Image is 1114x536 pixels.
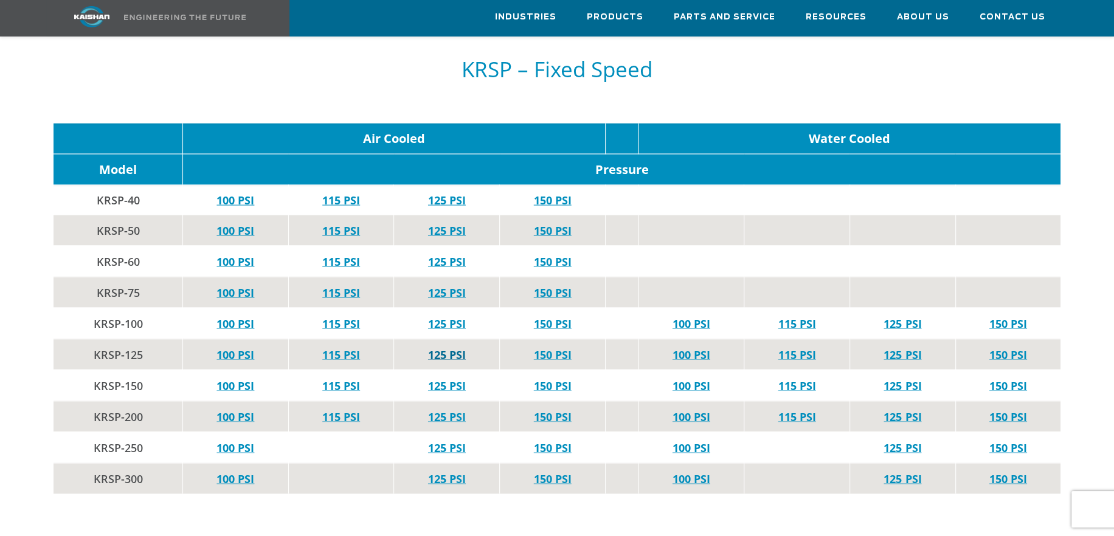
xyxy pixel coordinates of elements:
[216,285,254,300] a: 100 PSI
[428,378,466,393] a: 125 PSI
[54,339,182,370] td: KRSP-125
[638,124,1060,155] td: Water Cooled
[884,347,921,362] a: 125 PSI
[54,154,182,185] td: Model
[428,285,466,300] a: 125 PSI
[428,254,466,269] a: 125 PSI
[54,463,182,494] td: KRSP-300
[54,277,182,308] td: KRSP-75
[778,347,816,362] a: 115 PSI
[322,254,360,269] a: 115 PSI
[534,285,572,300] a: 150 PSI
[182,154,1060,185] td: Pressure
[989,316,1027,331] a: 150 PSI
[778,409,816,424] a: 115 PSI
[54,246,182,277] td: KRSP-60
[989,409,1027,424] a: 150 PSI
[673,440,710,455] a: 100 PSI
[216,316,254,331] a: 100 PSI
[897,10,949,24] span: About Us
[124,15,246,20] img: Engineering the future
[673,316,710,331] a: 100 PSI
[674,1,775,33] a: Parts and Service
[587,10,643,24] span: Products
[674,10,775,24] span: Parts and Service
[322,347,360,362] a: 115 PSI
[534,347,572,362] a: 150 PSI
[322,193,360,207] a: 115 PSI
[54,370,182,401] td: KRSP-150
[216,472,254,486] a: 100 PSI
[534,378,572,393] a: 150 PSI
[495,1,556,33] a: Industries
[428,440,466,455] a: 125 PSI
[54,58,1060,81] h5: KRSP – Fixed Speed
[216,193,254,207] a: 100 PSI
[54,185,182,215] td: KRSP-40
[534,223,572,238] a: 150 PSI
[54,401,182,432] td: KRSP-200
[322,409,360,424] a: 115 PSI
[216,440,254,455] a: 100 PSI
[534,193,572,207] a: 150 PSI
[778,378,816,393] a: 115 PSI
[428,409,466,424] a: 125 PSI
[534,440,572,455] a: 150 PSI
[989,440,1027,455] a: 150 PSI
[534,254,572,269] a: 150 PSI
[428,223,466,238] a: 125 PSI
[673,472,710,486] a: 100 PSI
[322,316,360,331] a: 115 PSI
[884,378,921,393] a: 125 PSI
[673,378,710,393] a: 100 PSI
[587,1,643,33] a: Products
[46,6,137,27] img: kaishan logo
[182,124,605,155] td: Air Cooled
[322,223,360,238] a: 115 PSI
[428,193,466,207] a: 125 PSI
[54,215,182,246] td: KRSP-50
[884,316,921,331] a: 125 PSI
[495,10,556,24] span: Industries
[673,347,710,362] a: 100 PSI
[322,285,360,300] a: 115 PSI
[216,223,254,238] a: 100 PSI
[534,316,572,331] a: 150 PSI
[980,1,1045,33] a: Contact Us
[428,472,466,486] a: 125 PSI
[54,432,182,463] td: KRSP-250
[322,378,360,393] a: 115 PSI
[216,409,254,424] a: 100 PSI
[54,308,182,339] td: KRSP-100
[673,409,710,424] a: 100 PSI
[980,10,1045,24] span: Contact Us
[884,472,921,486] a: 125 PSI
[806,1,867,33] a: Resources
[884,440,921,455] a: 125 PSI
[989,472,1027,486] a: 150 PSI
[216,378,254,393] a: 100 PSI
[884,409,921,424] a: 125 PSI
[534,472,572,486] a: 150 PSI
[778,316,816,331] a: 115 PSI
[216,254,254,269] a: 100 PSI
[428,316,466,331] a: 125 PSI
[428,347,466,362] a: 125 PSI
[806,10,867,24] span: Resources
[989,378,1027,393] a: 150 PSI
[897,1,949,33] a: About Us
[989,347,1027,362] a: 150 PSI
[534,409,572,424] a: 150 PSI
[216,347,254,362] a: 100 PSI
